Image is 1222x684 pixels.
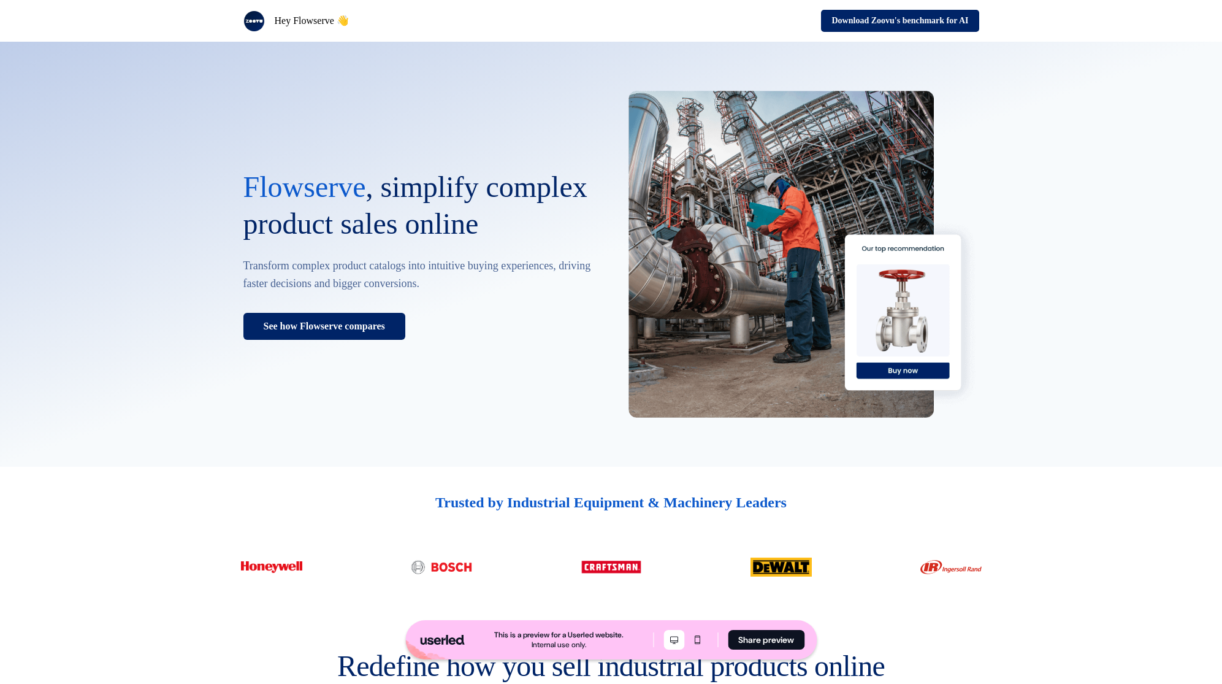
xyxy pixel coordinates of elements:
[663,630,684,650] button: Desktop mode
[435,491,787,513] p: Trusted by Industrial Equipment & Machinery Leaders
[243,169,594,242] p: , simplify complex product sales online
[243,257,594,293] p: Transform complex product catalogs into intuitive buying experiences, driving faster decisions an...
[275,13,349,28] p: Hey Flowserve 👋
[243,171,366,203] span: Flowserve
[494,630,624,640] div: This is a preview for a Userled website.
[532,640,586,650] div: Internal use only.
[243,313,405,340] a: See how Flowserve compares
[337,650,885,682] span: Redefine how you sell industrial products online
[687,630,708,650] button: Mobile mode
[728,630,804,650] button: Share preview
[821,10,979,32] button: Download Zoovu's benchmark for AI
